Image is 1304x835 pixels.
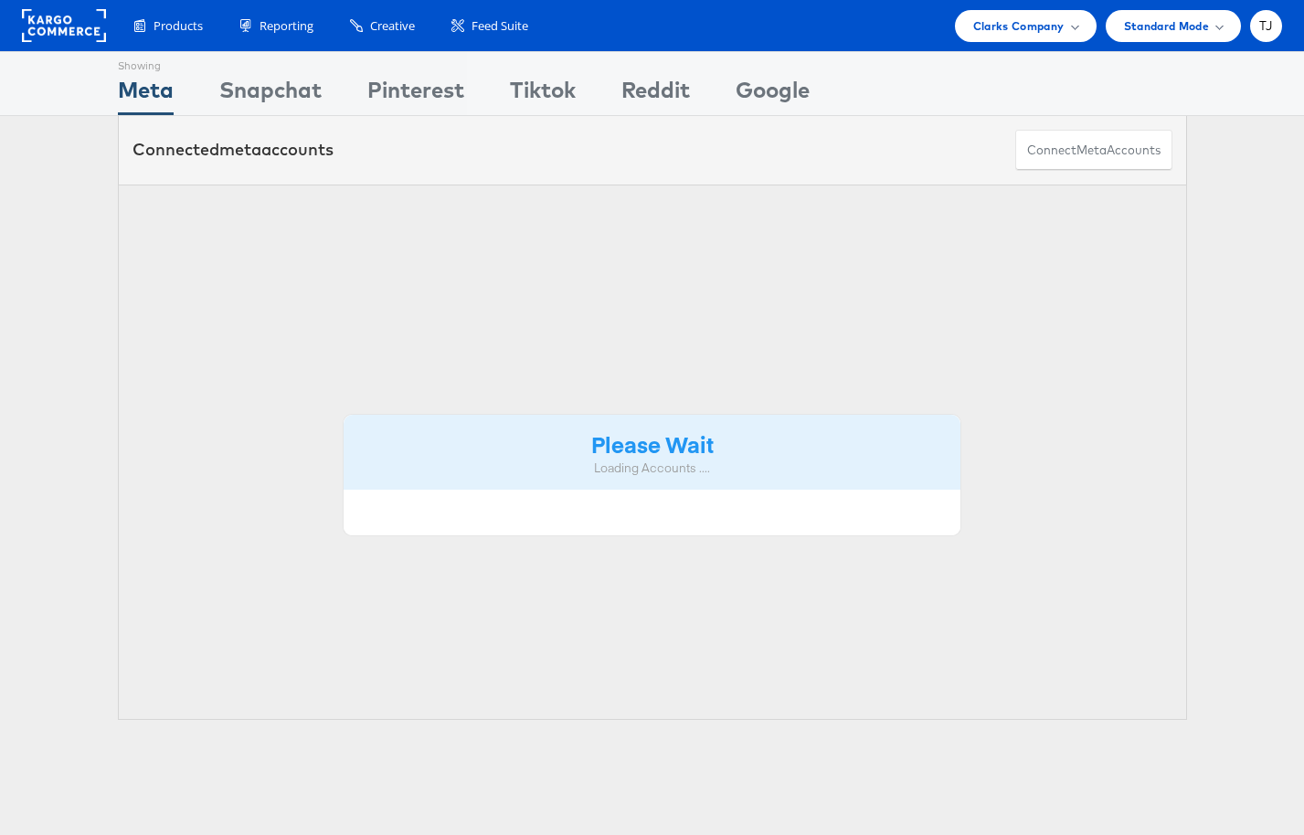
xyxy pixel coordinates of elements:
[219,74,322,115] div: Snapchat
[367,74,464,115] div: Pinterest
[472,17,528,35] span: Feed Suite
[260,17,313,35] span: Reporting
[1259,20,1273,32] span: TJ
[1076,142,1107,159] span: meta
[133,138,334,162] div: Connected accounts
[736,74,810,115] div: Google
[510,74,576,115] div: Tiktok
[219,139,261,160] span: meta
[621,74,690,115] div: Reddit
[118,74,174,115] div: Meta
[357,460,948,477] div: Loading Accounts ....
[973,16,1065,36] span: Clarks Company
[370,17,415,35] span: Creative
[1124,16,1209,36] span: Standard Mode
[591,428,714,459] strong: Please Wait
[1015,130,1172,171] button: ConnectmetaAccounts
[118,52,174,74] div: Showing
[154,17,203,35] span: Products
